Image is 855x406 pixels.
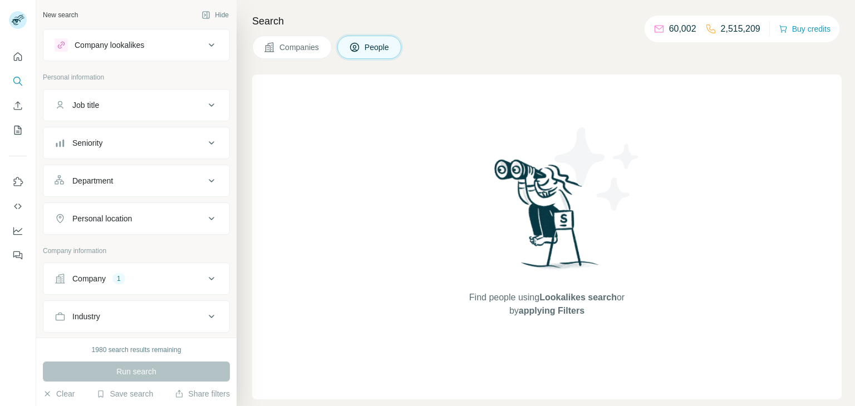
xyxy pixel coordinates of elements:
[669,22,696,36] p: 60,002
[9,196,27,216] button: Use Surfe API
[43,72,230,82] p: Personal information
[43,205,229,232] button: Personal location
[43,167,229,194] button: Department
[72,175,113,186] div: Department
[252,13,842,29] h4: Search
[779,21,831,37] button: Buy credits
[489,156,605,280] img: Surfe Illustration - Woman searching with binoculars
[9,172,27,192] button: Use Surfe on LinkedIn
[43,32,229,58] button: Company lookalikes
[365,42,390,53] span: People
[96,388,153,399] button: Save search
[9,71,27,91] button: Search
[279,42,320,53] span: Companies
[721,22,760,36] p: 2,515,209
[175,388,230,399] button: Share filters
[539,293,617,302] span: Lookalikes search
[9,47,27,67] button: Quick start
[43,246,230,256] p: Company information
[72,137,102,148] div: Seniority
[43,388,75,399] button: Clear
[9,120,27,140] button: My lists
[43,303,229,330] button: Industry
[92,345,181,355] div: 1980 search results remaining
[519,306,584,315] span: applying Filters
[43,130,229,156] button: Seniority
[43,265,229,292] button: Company1
[72,213,132,224] div: Personal location
[458,291,636,318] span: Find people using or by
[112,274,125,284] div: 1
[547,119,647,219] img: Surfe Illustration - Stars
[72,311,100,322] div: Industry
[75,39,144,51] div: Company lookalikes
[9,245,27,265] button: Feedback
[43,92,229,118] button: Job title
[72,100,99,111] div: Job title
[9,221,27,241] button: Dashboard
[72,273,106,284] div: Company
[9,96,27,116] button: Enrich CSV
[194,7,237,23] button: Hide
[43,10,78,20] div: New search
